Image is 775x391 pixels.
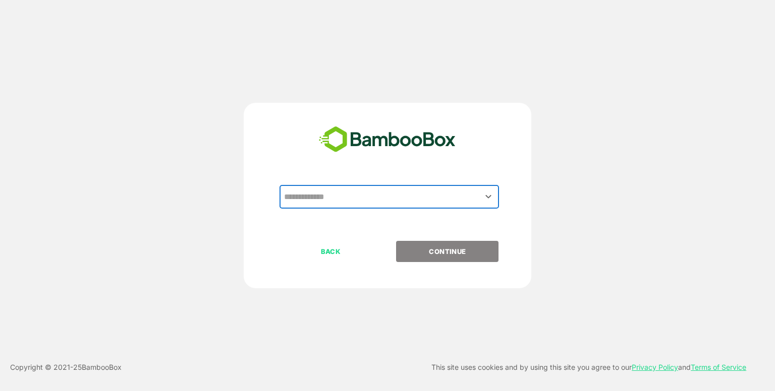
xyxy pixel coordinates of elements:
[632,363,678,371] a: Privacy Policy
[10,361,122,373] p: Copyright © 2021- 25 BambooBox
[281,246,381,257] p: BACK
[397,246,498,257] p: CONTINUE
[280,241,382,262] button: BACK
[691,363,746,371] a: Terms of Service
[482,190,495,204] button: Open
[313,123,461,156] img: bamboobox
[396,241,499,262] button: CONTINUE
[431,361,746,373] p: This site uses cookies and by using this site you agree to our and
